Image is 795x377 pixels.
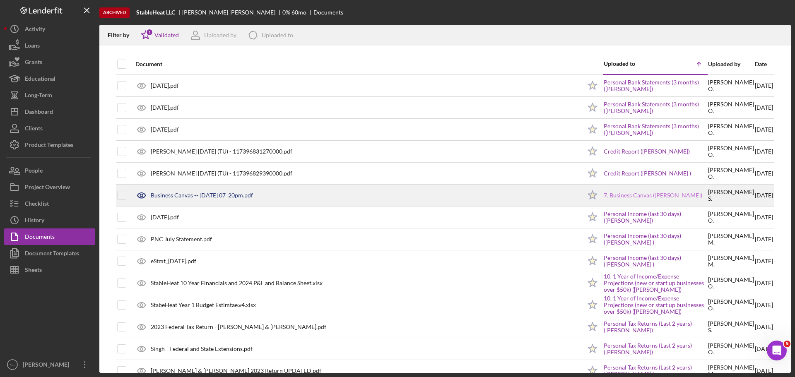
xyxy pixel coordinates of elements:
div: 0 % [282,9,290,16]
div: Clients [25,120,43,139]
button: Checklist [4,195,95,212]
div: Uploaded to [604,60,655,67]
div: Documents [313,9,343,16]
div: Dashboard [25,103,53,122]
div: Loans [25,37,40,56]
button: History [4,212,95,228]
div: Checklist [25,195,49,214]
div: Long-Term [25,87,52,106]
button: Product Templates [4,137,95,153]
a: 10. 1 Year of Income/Expense Projections (new or start up businesses over $50k) ([PERSON_NAME]) [604,273,707,293]
a: Credit Report ([PERSON_NAME] ) [604,170,691,177]
button: Clients [4,120,95,137]
div: [PERSON_NAME] O . [708,145,754,158]
div: [PERSON_NAME] O . [708,101,754,114]
div: [DATE] [755,251,773,271]
div: [PERSON_NAME] O . [708,298,754,312]
div: 1 [146,29,153,36]
div: Archived [99,7,130,18]
div: Uploaded to [262,32,293,38]
button: Educational [4,70,95,87]
button: Documents [4,228,95,245]
a: Personal Bank Statements (3 months) ([PERSON_NAME]) [604,123,707,136]
div: [PERSON_NAME] [PERSON_NAME] [182,9,282,16]
button: Loans [4,37,95,54]
div: History [25,212,44,231]
a: Credit Report ([PERSON_NAME]) [604,148,690,155]
div: [PERSON_NAME] M . [708,255,754,268]
div: [DATE] [755,141,773,162]
div: Activity [25,21,45,39]
a: Document Templates [4,245,95,262]
div: [PERSON_NAME] [DATE] (TU) - 117396829390000.pdf [151,170,292,177]
a: 7. Business Canvas ([PERSON_NAME]) [604,192,702,199]
button: People [4,162,95,179]
a: Personal Income (last 30 days) ([PERSON_NAME] ) [604,233,707,246]
div: [DATE] [755,273,773,293]
div: Documents [25,228,55,247]
div: Uploaded by [708,61,754,67]
div: [DATE] [755,229,773,250]
div: [PERSON_NAME] & [PERSON_NAME] 2023 Return UPDATED.pdf [151,367,321,374]
div: [DATE] [755,163,773,184]
button: Project Overview [4,179,95,195]
div: [DATE].pdf [151,214,179,221]
a: Personal Bank Statements (3 months) ([PERSON_NAME]) [604,101,707,114]
div: Educational [25,70,55,89]
div: [PERSON_NAME] [21,356,75,375]
div: Document [135,61,581,67]
div: [PERSON_NAME] O . [708,276,754,290]
button: Long-Term [4,87,95,103]
a: Personal Income (last 30 days) ([PERSON_NAME]) [604,211,707,224]
div: Product Templates [25,137,73,155]
text: SF [10,363,15,367]
div: [PERSON_NAME] O . [708,167,754,180]
a: Personal Tax Returns (Last 2 years) ([PERSON_NAME]) [604,320,707,334]
div: PNC July Statement.pdf [151,236,212,243]
div: [PERSON_NAME] O . [708,342,754,355]
span: 5 [784,341,790,347]
div: [DATE] [755,295,773,315]
div: Document Templates [25,245,79,264]
div: StableHeat 10 Year Financials and 2024 P&L and Balance Sheet.xlsx [151,280,323,286]
div: 2023 Federal Tax Return - [PERSON_NAME] & [PERSON_NAME].pdf [151,324,326,330]
div: Business Canvas -- [DATE] 07_20pm.pdf [151,192,253,199]
a: 10. 1 Year of Income/Expense Projections (new or start up businesses over $50k) ([PERSON_NAME]) [604,295,707,315]
button: Sheets [4,262,95,278]
div: [DATE].pdf [151,82,179,89]
a: Personal Bank Statements (3 months) ([PERSON_NAME]) [604,79,707,92]
b: StableHeat LLC [136,9,175,16]
div: [PERSON_NAME] S . [708,320,754,334]
div: StabeHeat Year 1 Budget Estimtae.v4.xlsx [151,302,256,308]
button: Activity [4,21,95,37]
div: People [25,162,43,181]
div: [DATE] [755,75,773,96]
div: [PERSON_NAME] O . [708,211,754,224]
div: [DATE] [755,185,773,206]
div: [DATE].pdf [151,104,179,111]
div: Uploaded by [204,32,236,38]
div: Sheets [25,262,42,280]
button: Grants [4,54,95,70]
div: [PERSON_NAME] [DATE] (TU) - 117396831270000.pdf [151,148,292,155]
div: [DATE] [755,207,773,228]
a: Personal Income (last 30 days) ([PERSON_NAME] ) [604,255,707,268]
div: [PERSON_NAME] O . [708,123,754,136]
div: 60 mo [291,9,306,16]
div: Filter by [108,32,135,38]
div: Grants [25,54,42,72]
button: Dashboard [4,103,95,120]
